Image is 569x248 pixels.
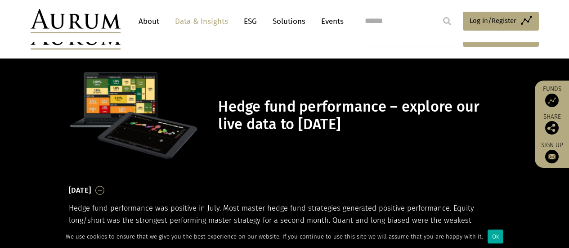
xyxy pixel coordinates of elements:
[317,13,344,30] a: Events
[170,13,233,30] a: Data & Insights
[545,94,559,107] img: Access Funds
[488,230,503,243] div: Ok
[239,13,261,30] a: ESG
[470,15,516,26] span: Log in/Register
[69,203,501,238] p: Hedge fund performance was positive in July. Most master hedge fund strategies generated positive...
[539,114,565,135] div: Share
[545,150,559,163] img: Sign up to our newsletter
[539,141,565,163] a: Sign up
[463,12,539,31] a: Log in/Register
[69,184,91,197] h3: [DATE]
[545,121,559,135] img: Share this post
[438,12,456,30] input: Submit
[134,13,164,30] a: About
[218,98,498,133] h1: Hedge fund performance – explore our live data to [DATE]
[31,9,121,33] img: Aurum
[539,85,565,107] a: Funds
[268,13,310,30] a: Solutions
